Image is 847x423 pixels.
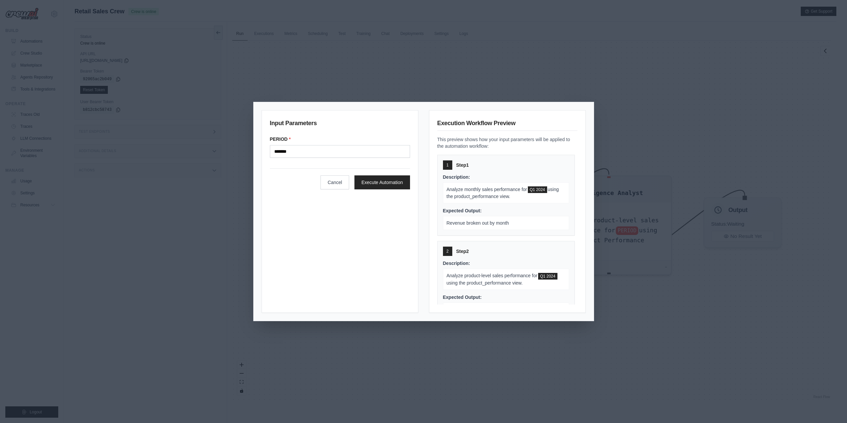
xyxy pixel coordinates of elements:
span: using the product_performance view. [447,280,523,286]
span: Expected Output: [443,208,482,213]
span: 1 [446,162,449,168]
iframe: Chat Widget [814,391,847,423]
span: 2 [446,249,449,254]
span: Step 2 [456,248,469,255]
span: Step 1 [456,162,469,168]
span: Description: [443,174,470,180]
p: This preview shows how your input parameters will be applied to the automation workflow: [437,136,577,149]
span: Expected Output: [443,295,482,300]
span: Analyze monthly sales performance for [447,187,527,192]
label: PERIOD [270,136,410,142]
span: PERIOD [538,273,557,280]
button: Cancel [320,175,349,189]
span: Description: [443,261,470,266]
span: Revenue broken out by month [447,220,509,226]
span: PERIOD [528,186,547,193]
button: Execute Automation [354,175,410,189]
h3: Input Parameters [270,118,410,130]
span: Analyze product-level sales performance for [447,273,537,278]
h3: Execution Workflow Preview [437,118,577,131]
